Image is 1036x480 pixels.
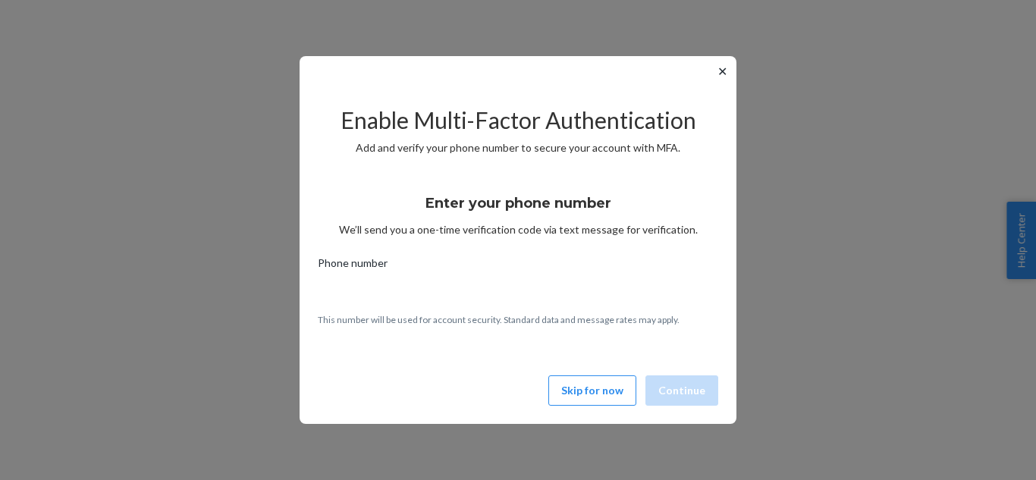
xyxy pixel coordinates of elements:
[425,193,611,213] h3: Enter your phone number
[318,181,718,237] div: We’ll send you a one-time verification code via text message for verification.
[714,62,730,80] button: ✕
[318,256,388,277] span: Phone number
[318,140,718,155] p: Add and verify your phone number to secure your account with MFA.
[548,375,636,406] button: Skip for now
[645,375,718,406] button: Continue
[318,108,718,133] h2: Enable Multi-Factor Authentication
[318,313,718,326] p: This number will be used for account security. Standard data and message rates may apply.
